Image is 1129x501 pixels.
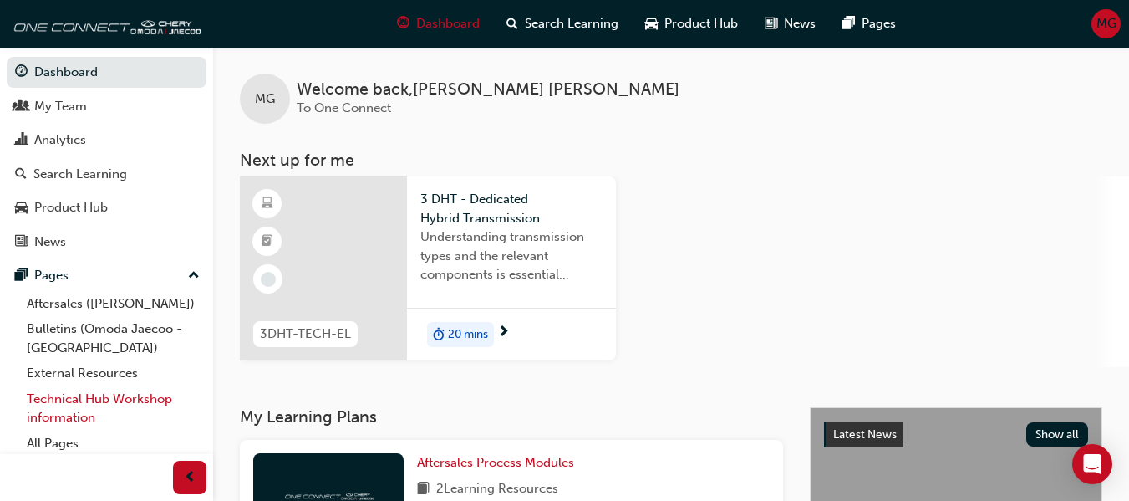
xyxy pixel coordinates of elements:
[784,14,816,33] span: News
[417,453,581,473] a: Aftersales Process Modules
[420,227,603,284] span: Understanding transmission types and the relevant components is essential knowledge required for ...
[7,159,206,190] a: Search Learning
[751,7,829,41] a: news-iconNews
[7,260,206,291] button: Pages
[20,360,206,386] a: External Resources
[420,190,603,227] span: 3 DHT - Dedicated Hybrid Transmission
[15,268,28,284] span: pages-icon
[262,193,273,215] span: learningResourceType_ELEARNING-icon
[33,165,127,184] div: Search Learning
[240,407,783,427] h3: My Learning Plans
[34,266,69,285] div: Pages
[1091,9,1121,38] button: MG
[20,291,206,317] a: Aftersales ([PERSON_NAME])
[297,80,679,100] span: Welcome back , [PERSON_NAME] [PERSON_NAME]
[20,316,206,360] a: Bulletins (Omoda Jaecoo - [GEOGRAPHIC_DATA])
[436,479,558,500] span: 2 Learning Resources
[7,91,206,122] a: My Team
[15,235,28,250] span: news-icon
[433,324,445,345] span: duration-icon
[184,468,196,488] span: prev-icon
[188,265,200,287] span: up-icon
[15,133,28,148] span: chart-icon
[34,97,87,116] div: My Team
[7,192,206,223] a: Product Hub
[240,176,616,360] a: 3DHT-TECH-EL3 DHT - Dedicated Hybrid TransmissionUnderstanding transmission types and the relevan...
[417,479,430,500] span: book-icon
[417,455,574,470] span: Aftersales Process Modules
[255,89,275,109] span: MG
[15,100,28,115] span: people-icon
[34,130,86,150] div: Analytics
[20,386,206,431] a: Technical Hub Workshop information
[7,125,206,156] a: Analytics
[7,227,206,258] a: News
[448,325,488,345] span: 20 mins
[632,7,751,41] a: car-iconProduct Hub
[20,431,206,457] a: All Pages
[497,325,510,340] span: next-icon
[829,7,909,41] a: pages-iconPages
[862,14,896,33] span: Pages
[260,325,351,344] span: 3DHT-TECH-EL
[15,65,28,80] span: guage-icon
[15,201,28,216] span: car-icon
[7,54,206,260] button: DashboardMy TeamAnalyticsSearch LearningProduct HubNews
[15,167,27,182] span: search-icon
[262,231,273,253] span: booktick-icon
[824,422,1088,448] a: Latest NewsShow all
[664,14,738,33] span: Product Hub
[416,14,480,33] span: Dashboard
[1026,422,1089,447] button: Show all
[506,13,518,34] span: search-icon
[8,7,201,40] img: oneconnect
[213,151,1129,170] h3: Next up for me
[7,57,206,88] a: Dashboard
[525,14,618,33] span: Search Learning
[261,272,276,287] span: learningRecordVerb_NONE-icon
[842,13,855,34] span: pages-icon
[297,100,391,115] span: To One Connect
[765,13,777,34] span: news-icon
[384,7,493,41] a: guage-iconDashboard
[1096,14,1116,33] span: MG
[34,233,66,252] div: News
[1072,444,1112,484] div: Open Intercom Messenger
[645,13,658,34] span: car-icon
[397,13,409,34] span: guage-icon
[493,7,632,41] a: search-iconSearch Learning
[34,198,108,217] div: Product Hub
[833,427,897,442] span: Latest News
